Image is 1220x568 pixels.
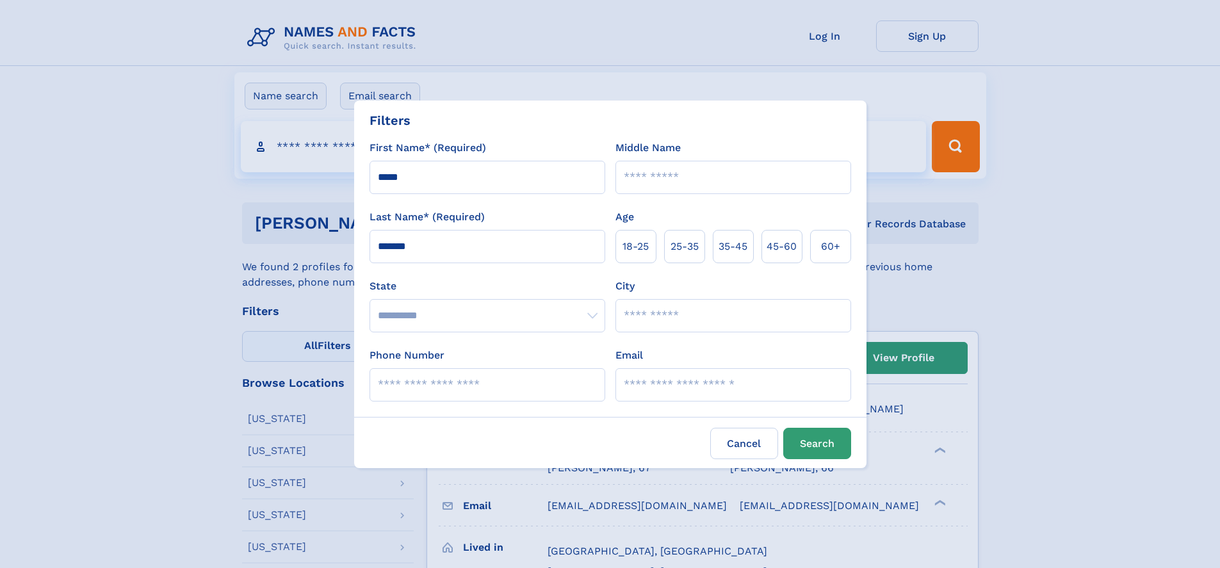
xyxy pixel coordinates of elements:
[783,428,851,459] button: Search
[767,239,797,254] span: 45‑60
[710,428,778,459] label: Cancel
[615,140,681,156] label: Middle Name
[370,348,444,363] label: Phone Number
[671,239,699,254] span: 25‑35
[370,209,485,225] label: Last Name* (Required)
[615,348,643,363] label: Email
[821,239,840,254] span: 60+
[615,279,635,294] label: City
[370,140,486,156] label: First Name* (Required)
[615,209,634,225] label: Age
[622,239,649,254] span: 18‑25
[719,239,747,254] span: 35‑45
[370,279,605,294] label: State
[370,111,411,130] div: Filters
